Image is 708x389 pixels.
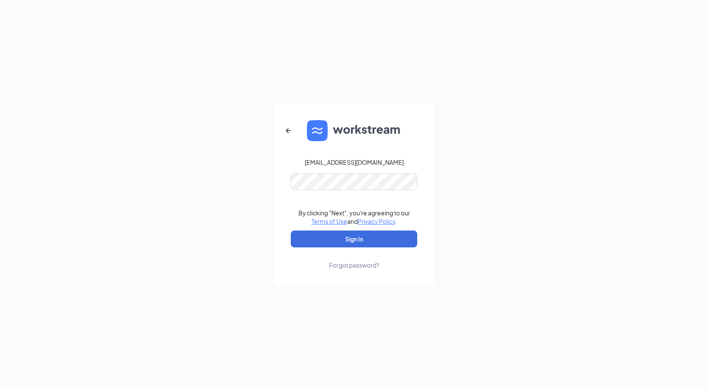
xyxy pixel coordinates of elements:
[298,209,410,225] div: By clicking "Next", you're agreeing to our and .
[291,231,417,247] button: Sign In
[278,121,298,141] button: ArrowLeftNew
[329,247,379,269] a: Forgot password?
[305,158,404,166] div: [EMAIL_ADDRESS][DOMAIN_NAME]
[311,217,347,225] a: Terms of Use
[358,217,395,225] a: Privacy Policy
[283,126,293,136] svg: ArrowLeftNew
[329,261,379,269] div: Forgot password?
[307,120,401,141] img: WS logo and Workstream text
